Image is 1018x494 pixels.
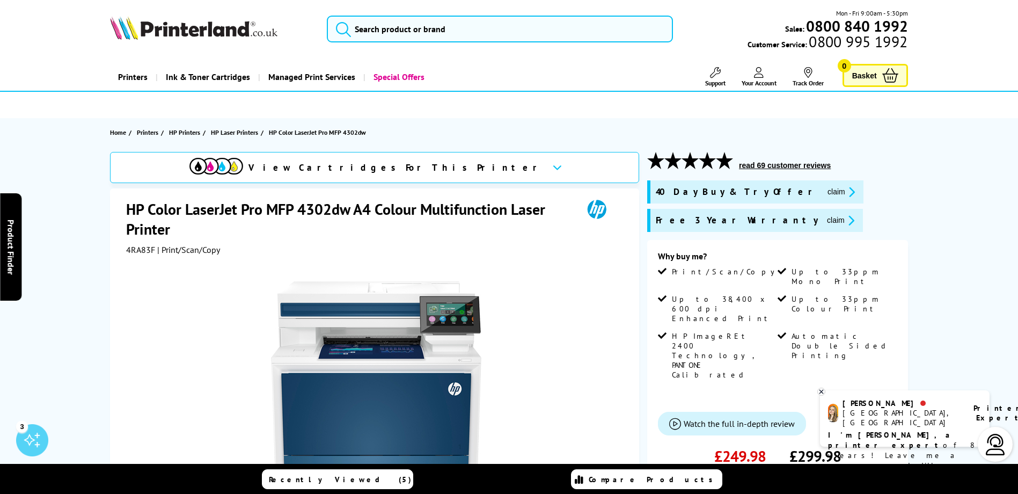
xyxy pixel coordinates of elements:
[672,331,775,380] span: HP ImageREt 2400 Technology, PANTONE Calibrated
[838,59,851,72] span: 0
[656,186,819,198] span: 40 Day Buy & Try Offer
[804,21,908,31] a: 0800 840 1992
[211,127,261,138] a: HP Laser Printers
[137,127,161,138] a: Printers
[843,64,908,87] a: Basket 0
[327,16,673,42] input: Search product or brand
[792,294,895,314] span: Up to 33ppm Colour Print
[110,63,156,91] a: Printers
[126,244,155,255] span: 4RA83F
[110,127,126,138] span: Home
[157,244,220,255] span: | Print/Scan/Copy
[705,67,726,87] a: Support
[789,446,841,466] span: £299.98
[269,128,366,136] span: HP Color LaserJet Pro MFP 4302dw
[169,127,200,138] span: HP Printers
[572,199,621,219] img: HP
[262,469,413,489] a: Recently Viewed (5)
[807,37,907,47] span: 0800 995 1992
[843,408,960,427] div: [GEOGRAPHIC_DATA], [GEOGRAPHIC_DATA]
[705,79,726,87] span: Support
[166,63,250,91] span: Ink & Toner Cartridges
[792,267,895,286] span: Up to 33ppm Mono Print
[271,277,481,487] img: HP Color LaserJet Pro MFP 4302dw
[16,420,28,432] div: 3
[156,63,258,91] a: Ink & Toner Cartridges
[258,63,363,91] a: Managed Print Services
[793,67,824,87] a: Track Order
[363,63,433,91] a: Special Offers
[985,434,1006,455] img: user-headset-light.svg
[137,127,158,138] span: Printers
[806,16,908,36] b: 0800 840 1992
[656,214,818,227] span: Free 3 Year Warranty
[742,79,777,87] span: Your Account
[672,267,782,277] span: Print/Scan/Copy
[110,16,277,40] img: Printerland Logo
[110,16,313,42] a: Printerland Logo
[792,331,895,360] span: Automatic Double Sided Printing
[269,475,412,484] span: Recently Viewed (5)
[684,418,795,429] span: Watch the full in-depth review
[571,469,722,489] a: Compare Products
[824,214,858,227] button: promo-description
[110,127,129,138] a: Home
[169,127,203,138] a: HP Printers
[248,162,544,173] span: View Cartridges For This Printer
[589,475,719,484] span: Compare Products
[211,127,258,138] span: HP Laser Printers
[843,398,960,408] div: [PERSON_NAME]
[828,430,953,450] b: I'm [PERSON_NAME], a printer expert
[714,446,766,466] span: £249.98
[5,220,16,275] span: Product Finder
[672,294,775,323] span: Up to 38,400 x 600 dpi Enhanced Print
[828,404,838,423] img: amy-livechat.png
[785,24,804,34] span: Sales:
[736,161,834,170] button: read 69 customer reviews
[126,199,572,239] h1: HP Color LaserJet Pro MFP 4302dw A4 Colour Multifunction Laser Printer
[828,430,982,481] p: of 8 years! Leave me a message and I'll respond ASAP
[742,67,777,87] a: Your Account
[189,158,243,175] img: cmyk-icon.svg
[824,186,858,198] button: promo-description
[852,68,877,83] span: Basket
[658,251,897,267] div: Why buy me?
[748,37,907,49] span: Customer Service:
[836,8,908,18] span: Mon - Fri 9:00am - 5:30pm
